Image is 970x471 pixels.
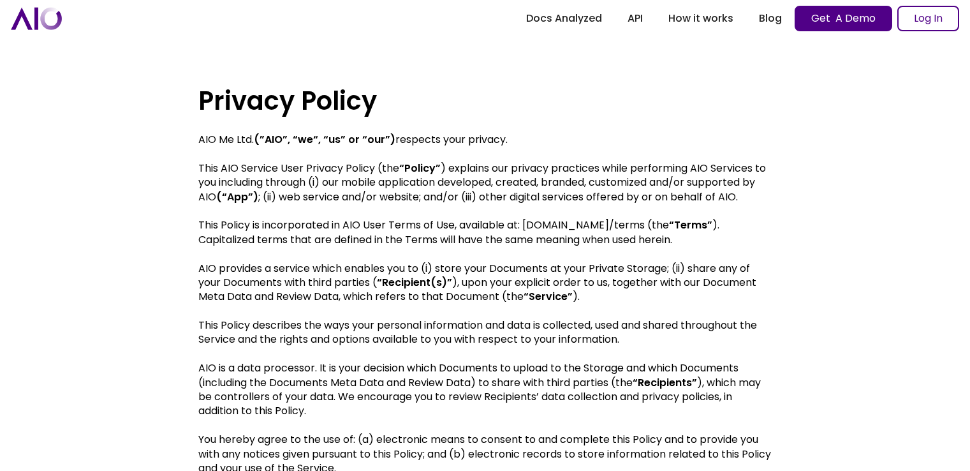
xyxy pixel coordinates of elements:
p: AIO Me Ltd. respects your privacy. [198,133,772,147]
h2: Privacy Policy [198,51,377,117]
strong: “Recipients” [633,375,697,390]
strong: (“App”) [216,190,258,204]
strong: (”AIO”, “we“, “us” or “our”) [254,132,395,147]
p: This AIO Service User Privacy Policy (the ) explains our privacy practices while performing AIO S... [198,147,772,204]
p: This Policy describes the ways your personal information and data is collected, used and shared t... [198,304,772,347]
a: home [11,7,62,29]
a: API [615,7,656,30]
a: Get A Demo [795,6,892,31]
a: How it works [656,7,746,30]
strong: “Service” [524,289,573,304]
p: AIO provides a service which enables you to (i) store your Documents at your Private Storage; (ii... [198,247,772,304]
strong: “Terms” [669,218,712,232]
a: Blog [746,7,795,30]
p: This Policy is incorporated in AIO User Terms of Use, available at: [DOMAIN_NAME]/terms (the ). C... [198,204,772,247]
strong: “Recipient(s)” [377,275,452,290]
strong: “Policy” [399,161,441,176]
a: Docs Analyzed [513,7,615,30]
a: Log In [897,6,959,31]
p: AIO is a data processor. It is your decision which Documents to upload to the Storage and which D... [198,347,772,419]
